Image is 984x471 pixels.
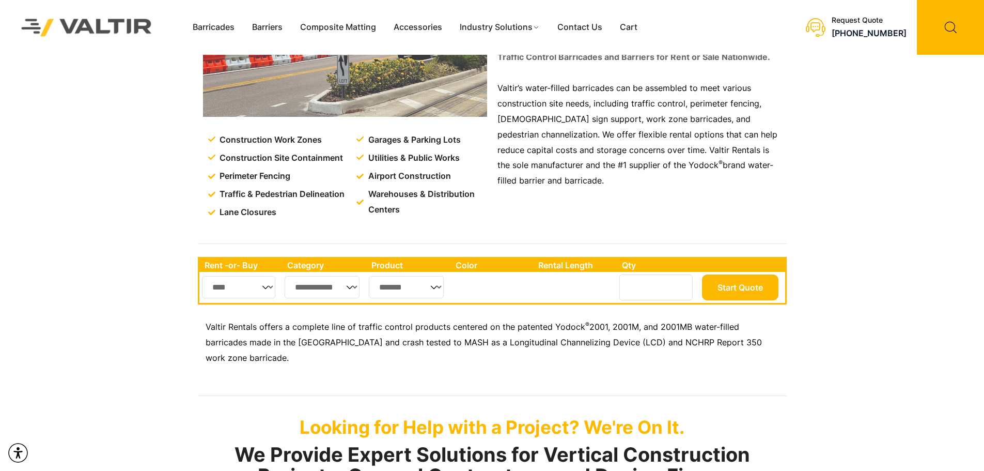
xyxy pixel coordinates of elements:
[832,28,907,38] a: [PHONE_NUMBER]
[243,20,291,35] a: Barriers
[451,20,549,35] a: Industry Solutions
[282,259,367,272] th: Category
[198,416,787,438] p: Looking for Help with a Project? We're On It.
[617,259,699,272] th: Qty
[291,20,385,35] a: Composite Matting
[702,275,778,300] button: Start Quote
[206,322,585,332] span: Valtir Rentals offers a complete line of traffic control products centered on the patented Yodock
[366,259,450,272] th: Product
[217,205,276,220] span: Lane Closures
[217,187,345,202] span: Traffic & Pedestrian Delineation
[719,159,723,166] sup: ®
[206,322,762,363] span: 2001, 2001M, and 2001MB water-filled barricades made in the [GEOGRAPHIC_DATA] and crash tested to...
[366,169,451,184] span: Airport Construction
[549,20,611,35] a: Contact Us
[533,259,617,272] th: Rental Length
[497,81,782,189] p: Valtir’s water-filled barricades can be assembled to meet various construction site needs, includ...
[366,150,460,166] span: Utilities & Public Works
[611,20,646,35] a: Cart
[450,259,534,272] th: Color
[832,17,907,25] div: Request Quote
[366,132,461,148] span: Garages & Parking Lots
[217,150,343,166] span: Construction Site Containment
[217,132,322,148] span: Construction Work Zones
[199,259,282,272] th: Rent -or- Buy
[8,5,166,50] img: Valtir Rentals
[366,187,489,218] span: Warehouses & Distribution Centers
[585,321,589,328] sup: ®
[184,20,243,35] a: Barricades
[217,169,290,184] span: Perimeter Fencing
[385,20,451,35] a: Accessories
